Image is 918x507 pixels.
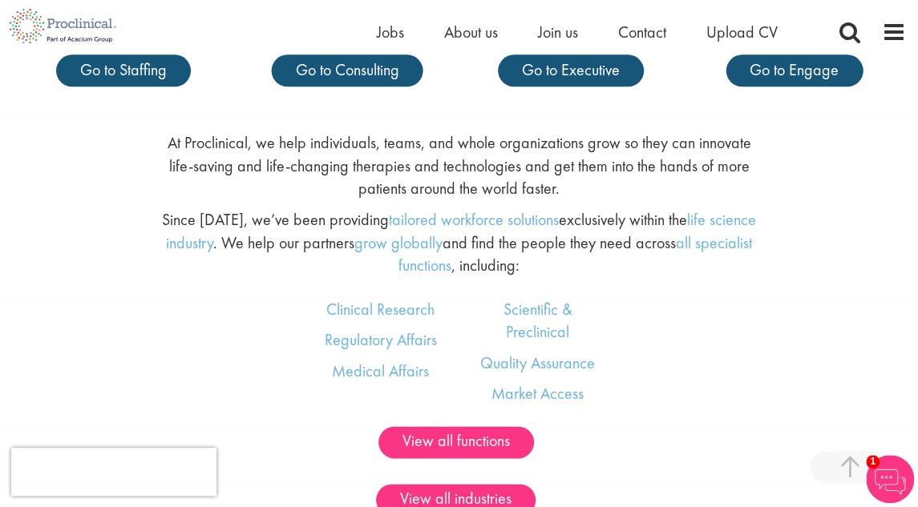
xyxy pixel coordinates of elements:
[866,455,914,503] img: Chatbot
[726,54,863,87] a: Go to Engage
[157,131,761,200] p: At Proclinical, we help individuals, teams, and whole organizations grow so they can innovate lif...
[480,352,595,373] a: Quality Assurance
[750,59,839,80] span: Go to Engage
[272,54,423,87] a: Go to Consulting
[354,232,443,253] a: grow globally
[491,383,584,404] a: Market Access
[498,54,644,87] a: Go to Executive
[866,455,880,469] span: 1
[618,22,666,42] a: Contact
[157,208,761,277] p: Since [DATE], we’ve been providing exclusively within the . We help our partners and find the peo...
[296,59,399,80] span: Go to Consulting
[389,209,559,230] a: tailored workforce solutions
[11,448,216,496] iframe: reCAPTCHA
[398,232,752,276] a: all specialist functions
[80,59,167,80] span: Go to Staffing
[538,22,578,42] a: Join us
[503,299,572,343] a: Scientific & Preclinical
[377,22,404,42] a: Jobs
[56,54,191,87] a: Go to Staffing
[332,360,429,381] a: Medical Affairs
[326,299,435,320] a: Clinical Research
[166,209,756,253] a: life science industry
[378,426,534,458] a: View all functions
[444,22,498,42] a: About us
[325,329,437,350] a: Regulatory Affairs
[706,22,778,42] a: Upload CV
[522,59,620,80] span: Go to Executive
